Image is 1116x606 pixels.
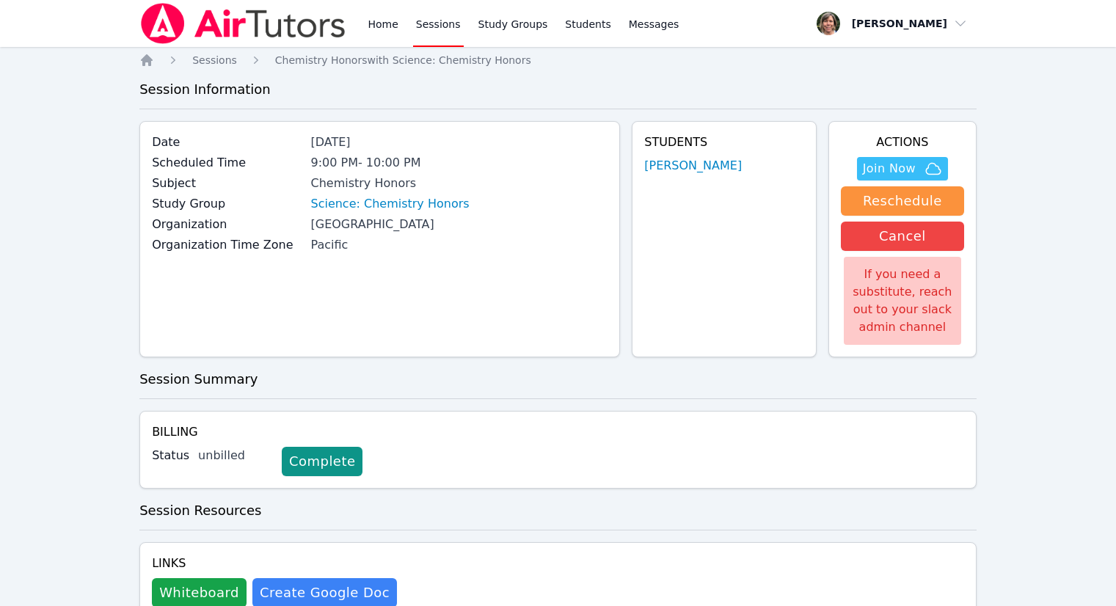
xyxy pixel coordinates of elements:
div: If you need a substitute, reach out to your slack admin channel [844,257,961,345]
div: 9:00 PM - 10:00 PM [310,154,608,172]
label: Organization Time Zone [152,236,302,254]
div: Chemistry Honors [310,175,608,192]
img: Air Tutors [139,3,347,44]
h3: Session Information [139,79,977,100]
h4: Links [152,555,397,572]
span: Sessions [192,54,237,66]
button: Cancel [841,222,964,251]
label: Organization [152,216,302,233]
label: Scheduled Time [152,154,302,172]
a: Complete [282,447,362,476]
button: Join Now [857,157,948,180]
label: Subject [152,175,302,192]
h4: Billing [152,423,964,441]
a: Sessions [192,53,237,67]
label: Status [152,447,189,464]
a: Science: Chemistry Honors [310,195,469,213]
span: Messages [629,17,679,32]
label: Study Group [152,195,302,213]
h4: Students [644,134,804,151]
span: Create Google Doc [260,583,390,603]
button: Reschedule [841,186,964,216]
span: Chemistry Honors with Science: Chemistry Honors [275,54,531,66]
div: [GEOGRAPHIC_DATA] [310,216,608,233]
div: Pacific [310,236,608,254]
label: Date [152,134,302,151]
a: Chemistry Honorswith Science: Chemistry Honors [275,53,531,67]
span: Join Now [863,160,916,178]
div: [DATE] [310,134,608,151]
h4: Actions [841,134,964,151]
div: unbilled [198,447,270,464]
h3: Session Resources [139,500,977,521]
nav: Breadcrumb [139,53,977,67]
a: [PERSON_NAME] [644,157,742,175]
h3: Session Summary [139,369,977,390]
